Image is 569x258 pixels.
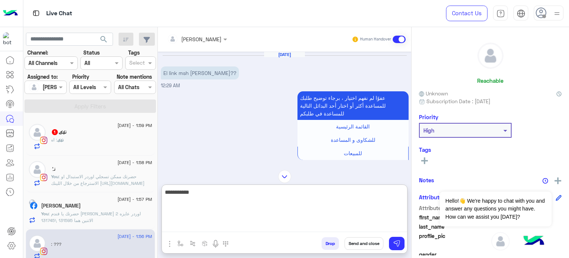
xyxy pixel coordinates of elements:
[199,237,211,249] button: create order
[336,123,370,130] span: القائمة الرئيسية
[344,150,362,156] span: للمبيعات
[161,66,239,79] p: 2/9/2025, 12:29 AM
[29,124,46,141] img: defaultAdmin.png
[419,232,490,249] span: profile_pic
[477,77,503,84] h6: Reachable
[41,203,81,209] h5: Iman Elsout
[440,192,551,226] span: Hello!👋 We're happy to chat with you and answer any questions you might have. How can we assist y...
[264,52,305,57] h6: [DATE]
[46,9,72,19] p: Live Chat
[117,233,152,240] span: [DATE] - 1:56 PM
[117,196,152,203] span: [DATE] - 1:57 PM
[174,237,187,249] button: select flow
[278,170,291,183] img: scroll
[393,240,400,247] img: send message
[83,49,100,56] label: Status
[552,9,562,18] img: profile
[345,237,383,250] button: Send and close
[555,177,561,184] img: add
[27,49,48,56] label: Channel:
[40,137,47,144] img: Instagram
[40,174,47,181] img: Instagram
[223,241,229,247] img: make a call
[51,241,61,247] span: ???
[419,223,490,231] span: last_name
[29,199,36,206] img: picture
[3,32,16,46] img: 919860931428189
[419,213,490,221] span: first_name
[99,35,108,44] span: search
[128,49,140,56] label: Tags
[165,239,174,248] img: send attachment
[419,114,438,120] h6: Priority
[211,239,220,248] img: send voice note
[41,211,141,223] span: حضرتك يا فندم ليكي 2 اوردر عايزه الاتنين هما 131595 \131745
[446,6,488,21] a: Contact Us
[419,204,490,212] span: Attribute Name
[51,166,56,172] h5: نہُ
[51,137,57,143] span: اه
[187,237,199,249] button: Trigger scenario
[491,232,510,251] img: defaultAdmin.png
[493,6,508,21] a: tab
[419,177,434,183] h6: Notes
[117,122,152,129] span: [DATE] - 1:59 PM
[521,228,547,254] img: hulul-logo.png
[29,235,46,252] img: defaultAdmin.png
[331,137,375,143] span: للشكاوى و المساعدة
[117,73,152,81] label: Note mentions
[202,241,208,246] img: create order
[177,241,183,246] img: select flow
[128,59,145,68] div: Select
[419,89,448,97] span: Unknown
[41,211,49,216] span: You
[496,9,505,18] img: tab
[360,36,391,42] small: Human Handover
[297,91,409,120] p: 2/9/2025, 12:29 AM
[389,162,409,169] span: 12:29 AM
[419,194,445,200] h6: Attributes
[52,129,58,135] span: 1
[30,202,37,209] img: Facebook
[322,237,339,250] button: Drop
[95,33,113,49] button: search
[3,6,18,21] img: Logo
[24,99,156,113] button: Apply Filters
[51,174,144,186] span: حضرتك ممكن تسجلي اوردر الاستبدال او الاسترجاع من خلال اللينك https://cizaro.e-stebdal.com/returns
[40,248,47,255] img: Instagram
[51,174,59,179] span: You
[426,97,490,105] span: Subscription Date : [DATE]
[27,73,58,81] label: Assigned to:
[57,137,64,143] span: ن̷د̷ِى
[72,73,89,81] label: Priority
[29,82,39,92] img: defaultAdmin.png
[190,241,196,246] img: Trigger scenario
[31,9,41,18] img: tab
[517,9,525,18] img: tab
[478,43,503,68] img: defaultAdmin.png
[117,159,152,166] span: [DATE] - 1:58 PM
[29,161,46,178] img: defaultAdmin.png
[51,129,67,135] h5: ن̷د̷ِى
[161,83,180,88] span: 12:29 AM
[419,146,562,153] h6: Tags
